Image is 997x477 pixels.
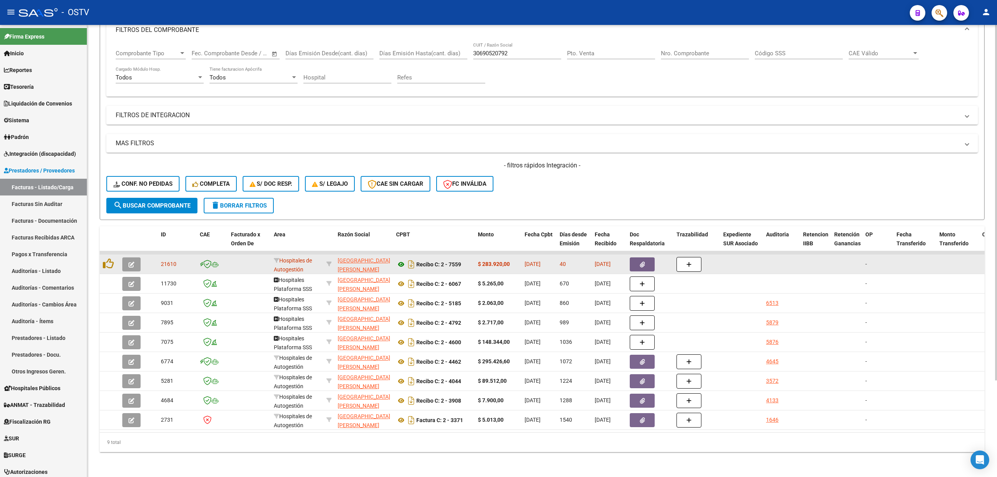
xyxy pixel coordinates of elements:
button: Conf. no pedidas [106,176,180,192]
div: 30690520792 [338,276,390,292]
span: 5281 [161,378,173,384]
span: [GEOGRAPHIC_DATA][PERSON_NAME] [338,277,390,292]
strong: $ 89.512,00 [478,378,507,384]
span: [DATE] [595,339,611,345]
span: CAE Válido [849,50,912,57]
span: Fecha Recibido [595,231,617,246]
span: [DATE] [525,300,541,306]
span: CAE SIN CARGAR [368,180,423,187]
span: Expediente SUR Asociado [723,231,758,246]
button: FC Inválida [436,176,493,192]
span: Fiscalización RG [4,417,51,426]
div: 30690520792 [338,256,390,273]
span: Retención Ganancias [834,231,861,246]
datatable-header-cell: Fecha Transferido [893,226,936,261]
span: [DATE] [525,280,541,287]
span: Todos [116,74,132,81]
div: 30690520792 [338,393,390,409]
span: S/ Doc Resp. [250,180,292,187]
span: Trazabilidad [676,231,708,238]
span: Inicio [4,49,24,58]
span: 21610 [161,261,176,267]
strong: Recibo C: 2 - 7559 [416,261,461,268]
div: 30690520792 [338,354,390,370]
mat-panel-title: FILTROS DEL COMPROBANTE [116,26,959,34]
span: Retencion IIBB [803,231,828,246]
span: Fecha Transferido [897,231,926,246]
span: SUR [4,434,19,443]
datatable-header-cell: ID [158,226,197,261]
datatable-header-cell: Retencion IIBB [800,226,831,261]
span: Doc Respaldatoria [630,231,665,246]
datatable-header-cell: Fecha Recibido [592,226,627,261]
input: Fecha fin [230,50,268,57]
span: ID [161,231,166,238]
span: [DATE] [595,358,611,364]
datatable-header-cell: Monto [475,226,521,261]
mat-icon: person [981,7,991,17]
span: [GEOGRAPHIC_DATA][PERSON_NAME] [338,374,390,389]
strong: Factura C: 2 - 3371 [416,417,463,423]
span: Buscar Comprobante [113,202,190,209]
span: Días desde Emisión [560,231,587,246]
mat-icon: delete [211,201,220,210]
div: 1646 [766,415,779,424]
span: Razón Social [338,231,370,238]
datatable-header-cell: Auditoria [763,226,800,261]
span: [GEOGRAPHIC_DATA][PERSON_NAME] [338,413,390,428]
span: - [865,319,867,326]
span: Hospitales Plataforma SSS [274,277,312,292]
button: Open calendar [270,49,279,58]
mat-expansion-panel-header: FILTROS DEL COMPROBANTE [106,18,978,42]
button: CAE SIN CARGAR [361,176,430,192]
span: 1288 [560,397,572,403]
div: 30690520792 [338,334,390,350]
span: [GEOGRAPHIC_DATA][PERSON_NAME] [338,335,390,350]
div: 5879 [766,318,779,327]
i: Descargar documento [406,394,416,407]
span: 1072 [560,358,572,364]
datatable-header-cell: Facturado x Orden De [228,226,271,261]
span: [GEOGRAPHIC_DATA][PERSON_NAME] [338,394,390,409]
span: Hospitales de Autogestión [274,355,312,370]
div: 6513 [766,299,779,308]
span: - [865,417,867,423]
span: Todos [210,74,226,81]
button: S/ Doc Resp. [243,176,299,192]
div: 3572 [766,377,779,385]
span: [DATE] [525,261,541,267]
span: Conf. no pedidas [113,180,173,187]
span: [DATE] [525,339,541,345]
span: [GEOGRAPHIC_DATA][PERSON_NAME] [338,257,390,273]
span: - [865,300,867,306]
datatable-header-cell: Doc Respaldatoria [627,226,673,261]
i: Descargar documento [406,336,416,349]
span: - [865,358,867,364]
span: ANMAT - Trazabilidad [4,401,65,409]
span: CAE [200,231,210,238]
i: Descargar documento [406,317,416,329]
span: Sistema [4,116,29,125]
span: Fecha Cpbt [525,231,553,238]
datatable-header-cell: CAE [197,226,228,261]
span: Firma Express [4,32,44,41]
div: 30690520792 [338,412,390,428]
span: [DATE] [525,417,541,423]
datatable-header-cell: Expediente SUR Asociado [720,226,763,261]
strong: $ 5.013,00 [478,417,504,423]
mat-expansion-panel-header: MAS FILTROS [106,134,978,153]
mat-icon: search [113,201,123,210]
span: 6774 [161,358,173,364]
span: Hospitales de Autogestión [274,374,312,389]
mat-icon: menu [6,7,16,17]
div: 5876 [766,338,779,347]
span: Padrón [4,133,29,141]
datatable-header-cell: Días desde Emisión [557,226,592,261]
input: Fecha inicio [192,50,223,57]
span: Hospitales Públicos [4,384,60,393]
span: - OSTV [62,4,89,21]
div: 30690520792 [338,373,390,389]
span: Area [274,231,285,238]
span: [DATE] [525,397,541,403]
i: Descargar documento [406,297,416,310]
